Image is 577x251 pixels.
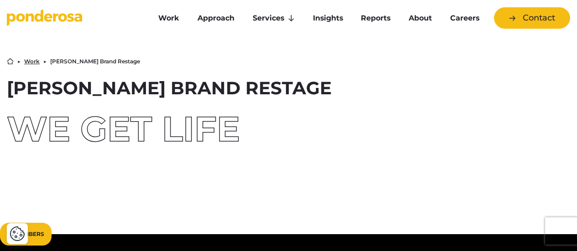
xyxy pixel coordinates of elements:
[354,9,398,28] a: Reports
[24,59,40,64] a: Work
[17,59,21,64] li: ▶︎
[494,7,570,29] a: Contact
[50,59,140,64] li: [PERSON_NAME] Brand Restage
[7,9,137,27] a: Go to homepage
[401,9,439,28] a: About
[151,9,187,28] a: Work
[443,9,487,28] a: Careers
[7,112,570,146] div: We Get Life
[10,226,25,241] button: Cookie Settings
[7,79,570,97] h1: [PERSON_NAME] Brand Restage
[190,9,242,28] a: Approach
[7,58,14,65] a: Home
[306,9,350,28] a: Insights
[10,226,25,241] img: Revisit consent button
[43,59,47,64] li: ▶︎
[245,9,302,28] a: Services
